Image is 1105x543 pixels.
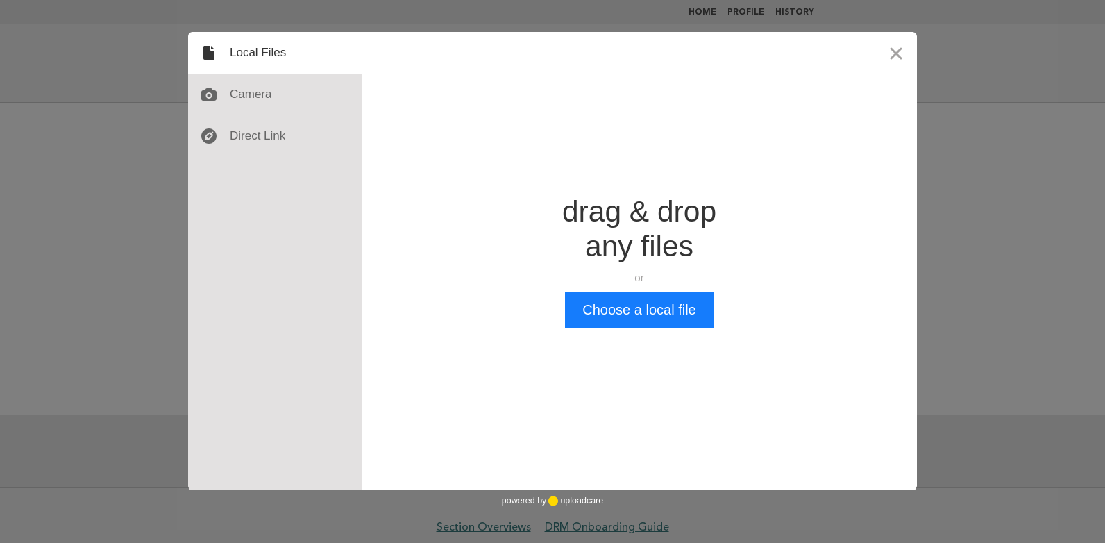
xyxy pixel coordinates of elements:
[565,292,713,328] button: Choose a local file
[188,32,362,74] div: Local Files
[546,496,603,506] a: uploadcare
[875,32,917,74] button: Close
[502,490,603,511] div: powered by
[188,115,362,157] div: Direct Link
[188,74,362,115] div: Camera
[562,194,716,264] div: drag & drop any files
[562,271,716,285] div: or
